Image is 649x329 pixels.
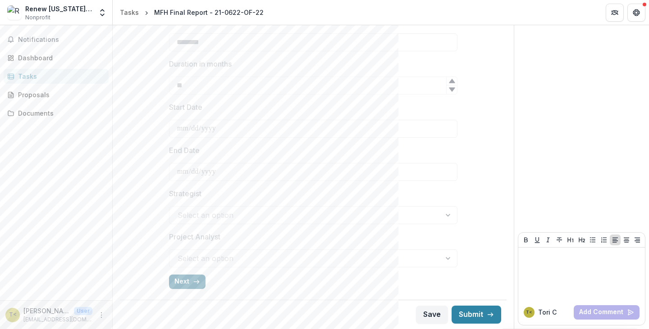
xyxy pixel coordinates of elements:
[116,6,142,19] a: Tasks
[18,72,101,81] div: Tasks
[25,4,92,14] div: Renew [US_STATE] Advocates
[18,108,101,118] div: Documents
[116,6,267,19] nav: breadcrumb
[610,234,621,245] button: Align Left
[96,4,109,22] button: Open entity switcher
[9,312,17,318] div: Tori Cheatham <tori@renewmo.org>
[627,4,645,22] button: Get Help
[543,234,553,245] button: Italicize
[169,231,220,242] p: Project Analyst
[416,306,448,324] button: Save
[23,315,92,324] p: [EMAIL_ADDRESS][DOMAIN_NAME]
[169,102,202,113] p: Start Date
[169,145,200,156] p: End Date
[18,53,101,63] div: Dashboard
[120,8,139,17] div: Tasks
[4,87,109,102] a: Proposals
[574,305,640,320] button: Add Comment
[18,36,105,44] span: Notifications
[538,307,557,317] p: Tori C
[532,234,543,245] button: Underline
[4,50,109,65] a: Dashboard
[606,4,624,22] button: Partners
[7,5,22,20] img: Renew Missouri Advocates
[599,234,609,245] button: Ordered List
[96,310,107,320] button: More
[169,59,232,69] p: Duration in months
[18,90,101,99] div: Proposals
[452,306,501,324] button: Submit
[4,32,109,47] button: Notifications
[565,234,576,245] button: Heading 1
[4,69,109,84] a: Tasks
[74,307,92,315] p: User
[554,234,565,245] button: Strike
[4,106,109,121] a: Documents
[521,234,531,245] button: Bold
[169,275,206,289] button: Next
[576,234,587,245] button: Heading 2
[632,234,643,245] button: Align Right
[587,234,598,245] button: Bullet List
[25,14,50,22] span: Nonprofit
[169,188,201,199] p: Strategist
[23,306,70,315] p: [PERSON_NAME] <[PERSON_NAME][EMAIL_ADDRESS][DOMAIN_NAME]>
[621,234,632,245] button: Align Center
[154,8,264,17] div: MFH Final Report - 21-0622-OF-22
[526,310,532,315] div: Tori Cheatham <tori@renewmo.org>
